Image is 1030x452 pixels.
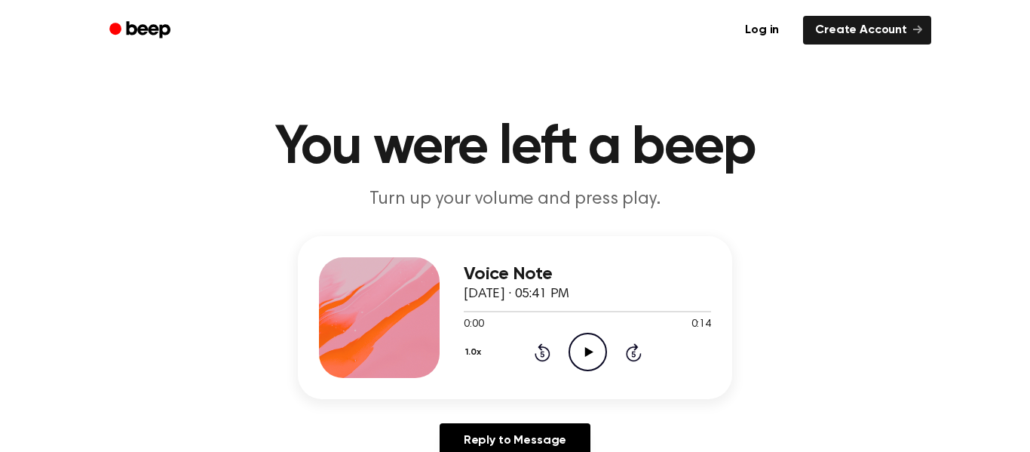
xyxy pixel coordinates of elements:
a: Create Account [803,16,931,45]
span: 0:00 [464,317,483,333]
button: 1.0x [464,340,486,365]
h1: You were left a beep [129,121,901,175]
a: Log in [730,13,794,48]
p: Turn up your volume and press play. [225,187,805,212]
span: 0:14 [691,317,711,333]
a: Beep [99,16,184,45]
h3: Voice Note [464,264,711,284]
span: [DATE] · 05:41 PM [464,287,569,301]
